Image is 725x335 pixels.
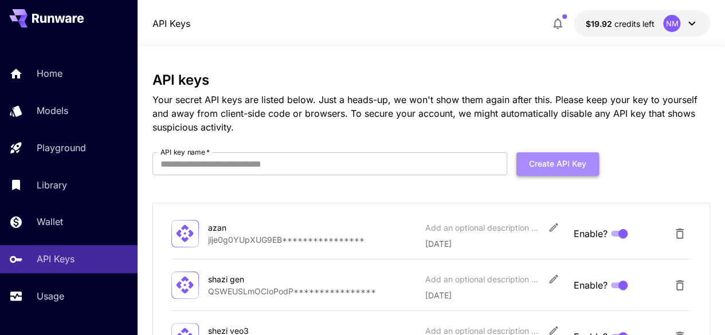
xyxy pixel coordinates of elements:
[425,273,540,285] div: Add an optional description or comment
[574,10,710,37] button: $19.9201NM
[425,238,565,250] p: [DATE]
[208,222,323,234] div: azan
[37,215,63,228] p: Wallet
[425,222,540,234] div: Add an optional description or comment
[152,93,711,134] p: Your secret API keys are listed below. Just a heads-up, we won't show them again after this. Plea...
[37,104,68,117] p: Models
[425,289,565,301] p: [DATE]
[585,19,614,29] span: $19.92
[208,273,323,285] div: shazi gen
[585,18,654,30] div: $19.9201
[152,17,190,30] nav: breadcrumb
[543,269,564,289] button: Edit
[573,227,607,241] span: Enable?
[37,66,62,80] p: Home
[668,222,691,245] button: Delete API Key
[516,152,599,176] button: Create API Key
[37,178,67,192] p: Library
[614,19,654,29] span: credits left
[543,217,564,238] button: Edit
[152,72,711,88] h3: API keys
[573,278,607,292] span: Enable?
[152,17,190,30] a: API Keys
[663,15,680,32] div: NM
[37,252,75,266] p: API Keys
[37,289,64,303] p: Usage
[668,274,691,297] button: Delete API Key
[160,147,210,157] label: API key name
[37,141,86,155] p: Playground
